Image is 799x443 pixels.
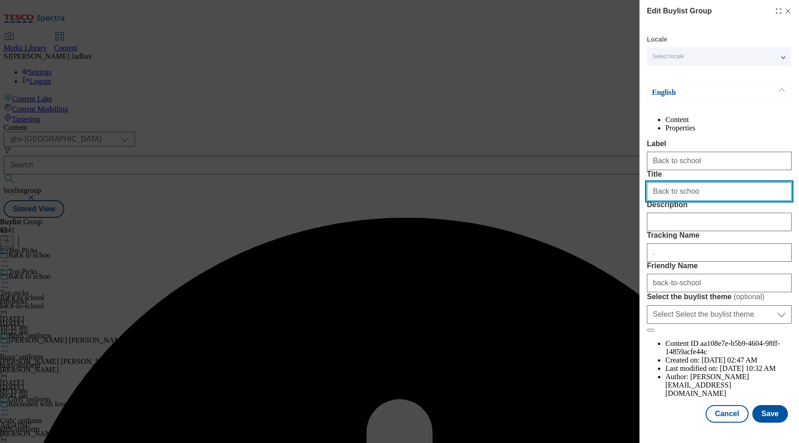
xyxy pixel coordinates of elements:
[665,373,792,398] li: Author:
[647,213,792,231] input: Enter Description
[647,243,792,262] input: Enter Tracking Name
[665,339,792,356] li: Content ID
[665,116,792,124] li: Content
[701,356,757,364] span: [DATE] 02:47 AM
[706,405,748,423] button: Cancel
[665,373,749,397] span: [PERSON_NAME][EMAIL_ADDRESS][DOMAIN_NAME]
[720,364,776,372] span: [DATE] 10:32 AM
[734,293,765,301] span: ( optional )
[647,231,792,240] label: Tracking Name
[647,262,792,270] label: Friendly Name
[752,405,788,423] button: Save
[647,182,792,201] input: Enter Title
[647,201,792,209] label: Description
[647,140,792,148] label: Label
[652,53,684,60] span: Select locale
[647,37,667,42] label: Locale
[665,339,780,356] span: aa108e7e-b5b9-4604-98ff-14859acfe44c
[665,356,792,364] li: Created on:
[665,364,792,373] li: Last modified on:
[647,274,792,292] input: Enter Friendly Name
[652,88,749,97] p: English
[647,152,792,170] input: Enter Label
[647,292,792,301] label: Select the buylist theme
[647,170,792,178] label: Title
[647,6,712,17] h4: Edit Buylist Group
[647,47,791,66] button: Select locale
[665,124,792,132] li: Properties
